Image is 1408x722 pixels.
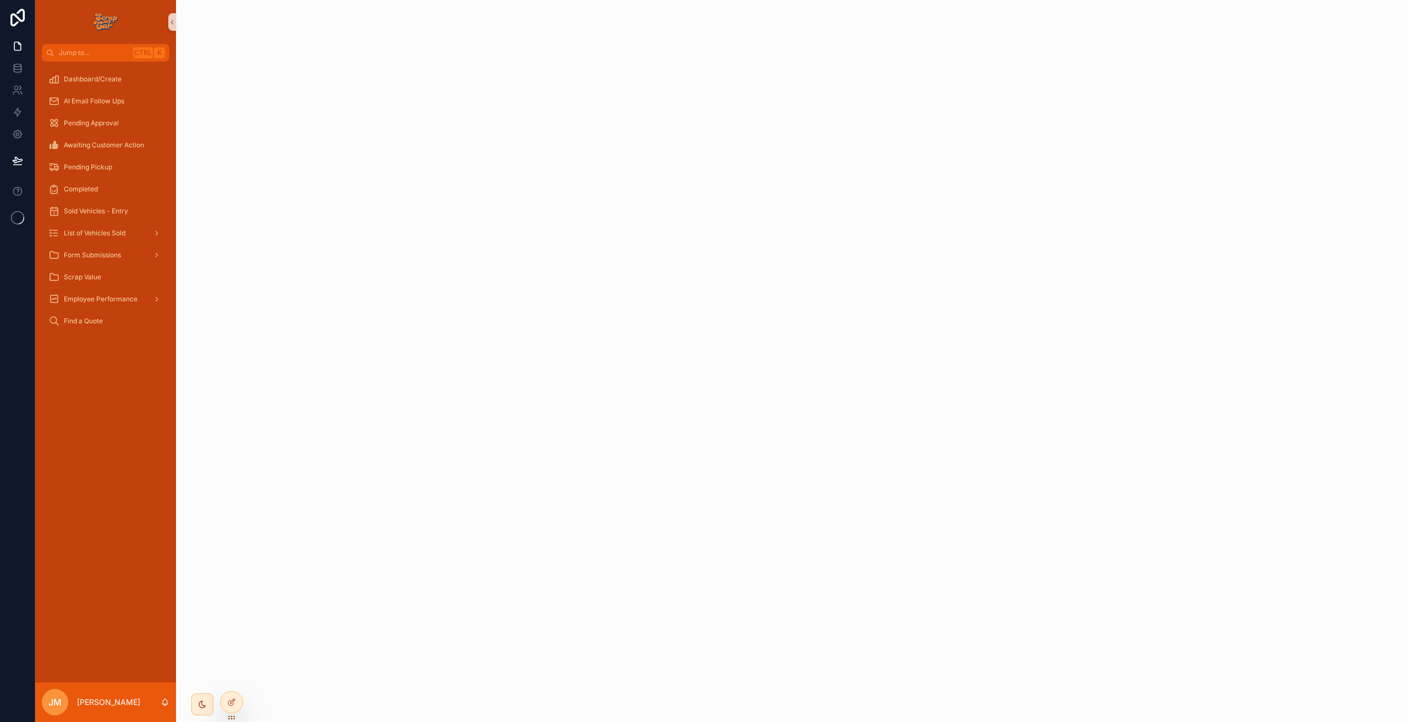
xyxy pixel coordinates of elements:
a: Employee Performance [42,289,169,309]
p: [PERSON_NAME] [77,697,140,708]
span: Pending Pickup [64,163,112,172]
a: Find a Quote [42,311,169,331]
a: Pending Approval [42,113,169,133]
span: List of Vehicles Sold [64,229,125,238]
a: Awaiting Customer Action [42,135,169,155]
span: Ctrl [133,47,153,58]
span: Scrap Value [64,273,101,282]
a: List of Vehicles Sold [42,223,169,243]
span: Jump to... [59,48,129,57]
span: Sold Vehicles - Entry [64,207,128,216]
a: Scrap Value [42,267,169,287]
a: Completed [42,179,169,199]
span: Find a Quote [64,317,103,326]
button: Jump to...CtrlK [42,44,169,62]
a: Sold Vehicles - Entry [42,201,169,221]
div: scrollable content [35,62,176,345]
span: Form Submissions [64,251,121,260]
a: Pending Pickup [42,157,169,177]
span: AI Email Follow Ups [64,97,124,106]
a: AI Email Follow Ups [42,91,169,111]
a: Dashboard/Create [42,69,169,89]
span: Completed [64,185,98,194]
span: Dashboard/Create [64,75,122,84]
span: Awaiting Customer Action [64,141,144,150]
img: App logo [94,13,118,31]
span: Employee Performance [64,295,137,304]
span: JM [48,696,62,709]
span: K [155,48,164,57]
span: Pending Approval [64,119,119,128]
a: Form Submissions [42,245,169,265]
